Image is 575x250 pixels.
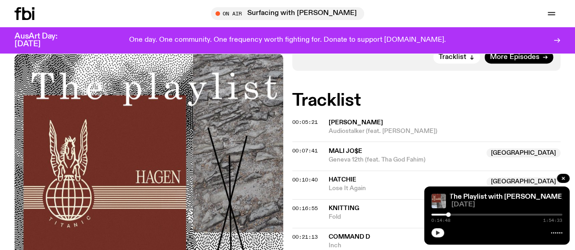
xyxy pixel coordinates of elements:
[431,218,450,223] span: 0:14:48
[329,127,561,136] span: Audiostalker (feat. [PERSON_NAME])
[329,234,370,240] span: Command D
[292,177,318,182] button: 00:10:40
[129,36,446,44] p: One day. One community. One frequency worth fighting for. Donate to support [DOMAIN_NAME].
[329,184,481,193] span: Lose It Again
[439,54,466,61] span: Tracklist
[292,148,318,153] button: 00:07:41
[329,176,356,183] span: Hatchie
[451,201,562,208] span: [DATE]
[329,213,561,221] span: Fold
[15,33,73,48] h3: AusArt Day: [DATE]
[329,241,481,250] span: Inch
[329,119,383,126] span: [PERSON_NAME]
[292,235,318,240] button: 00:21:13
[292,118,318,126] span: 00:05:21
[292,206,318,211] button: 00:16:55
[329,156,481,164] span: Geneva 12th (feat. Tha God Fahim)
[292,176,318,183] span: 00:10:40
[486,148,560,157] span: [GEOGRAPHIC_DATA]
[292,93,561,109] h2: Tracklist
[543,218,562,223] span: 1:54:33
[486,177,560,186] span: [GEOGRAPHIC_DATA]
[292,205,318,212] span: 00:16:55
[292,147,318,154] span: 00:07:41
[490,54,540,61] span: More Episodes
[292,120,318,125] button: 00:05:21
[329,148,362,154] span: MALI JO$E
[211,7,364,20] button: On AirSurfacing with [PERSON_NAME]
[485,51,553,64] a: More Episodes
[329,205,359,211] span: knitting
[433,51,480,64] button: Tracklist
[292,233,318,240] span: 00:21:13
